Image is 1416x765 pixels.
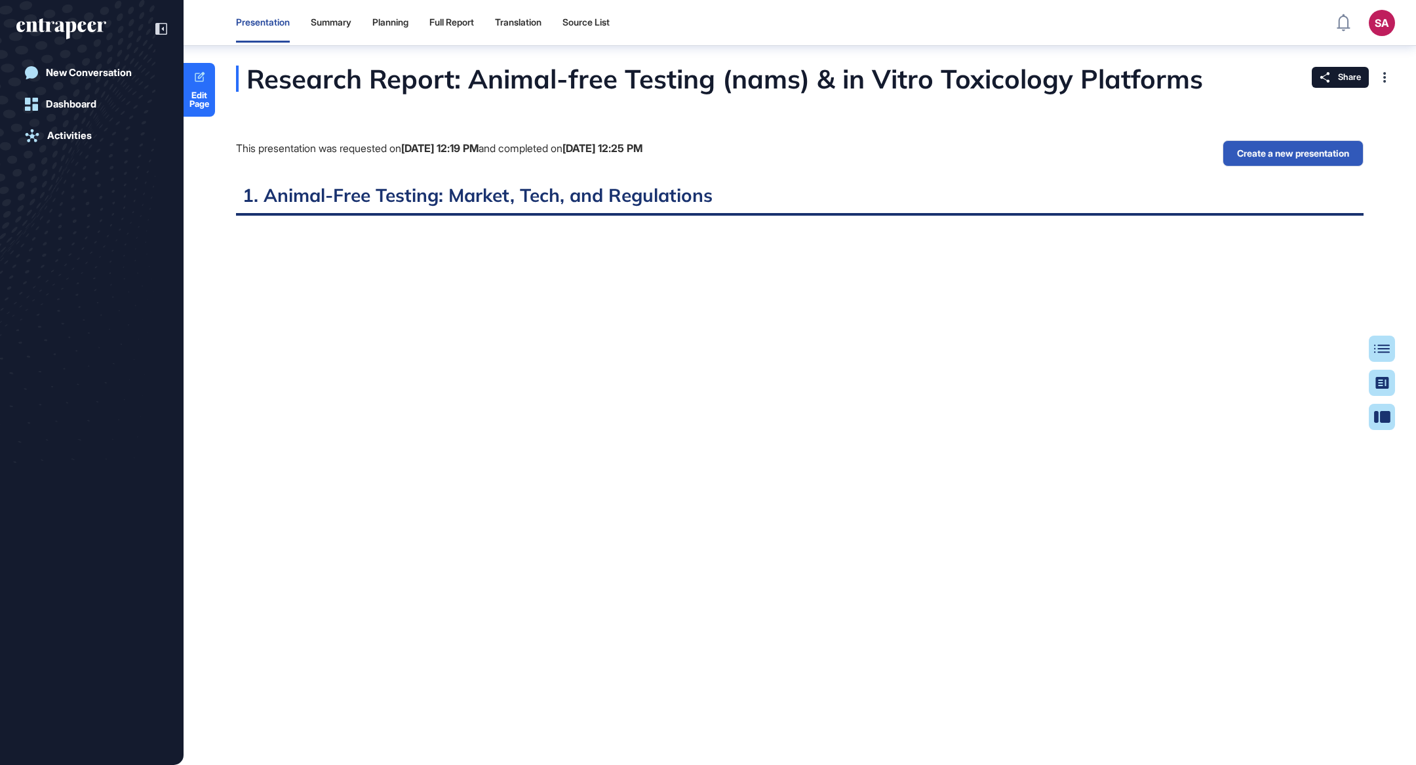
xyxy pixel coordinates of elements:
div: Translation [495,17,541,28]
div: Presentation [236,17,290,28]
div: Full Report [429,17,474,28]
div: Activities [47,130,92,142]
a: Edit Page [184,63,215,117]
div: Research Report: Animal-free Testing (nams) & in Vitro Toxicology Platforms [236,66,1334,92]
span: Share [1338,72,1361,83]
a: New Conversation [16,60,167,86]
div: Dashboard [46,98,96,110]
div: New Conversation [46,67,132,79]
div: Source List [562,17,610,28]
span: Edit Page [184,91,215,108]
h2: 1. Animal-Free Testing: Market, Tech, and Regulations [236,184,1364,216]
button: Create a new presentation [1223,140,1364,167]
b: [DATE] 12:25 PM [562,142,642,155]
button: SA [1369,10,1395,36]
div: This presentation was requested on and completed on [236,140,642,157]
div: Summary [311,17,351,28]
b: [DATE] 12:19 PM [401,142,479,155]
a: Dashboard [16,91,167,117]
a: Activities [16,123,167,149]
div: entrapeer-logo [16,18,106,39]
div: Planning [372,17,408,28]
